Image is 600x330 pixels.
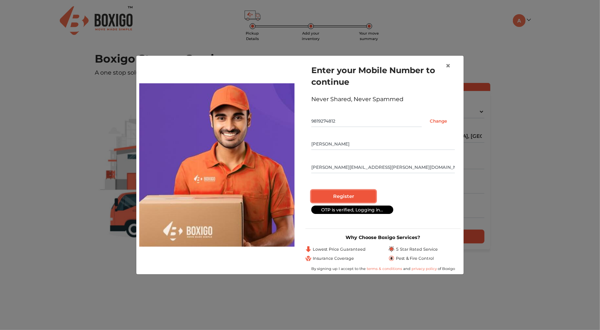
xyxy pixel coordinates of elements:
[139,83,295,246] img: storage-img
[305,235,461,240] h3: Why Choose Boxigo Services?
[367,266,403,271] a: terms & conditions
[445,60,451,71] span: ×
[311,162,455,173] input: Email Id
[311,95,455,104] div: Never Shared, Never Spammed
[410,266,438,271] a: privacy policy
[313,246,366,253] span: Lowest Price Guaranteed
[311,115,422,127] input: Mobile No
[440,56,456,76] button: Close
[311,64,455,88] h1: Enter your Mobile Number to continue
[396,246,438,253] span: 5 Star Rated Service
[422,115,455,127] input: Change
[305,266,461,271] div: By signing up I accept to the and of Boxigo
[313,255,354,262] span: Insurance Coverage
[311,138,455,150] input: Your Name
[396,255,434,262] span: Pest & Fire Control
[311,190,376,203] input: Register
[311,206,393,214] div: OTP is verified, Logging in...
